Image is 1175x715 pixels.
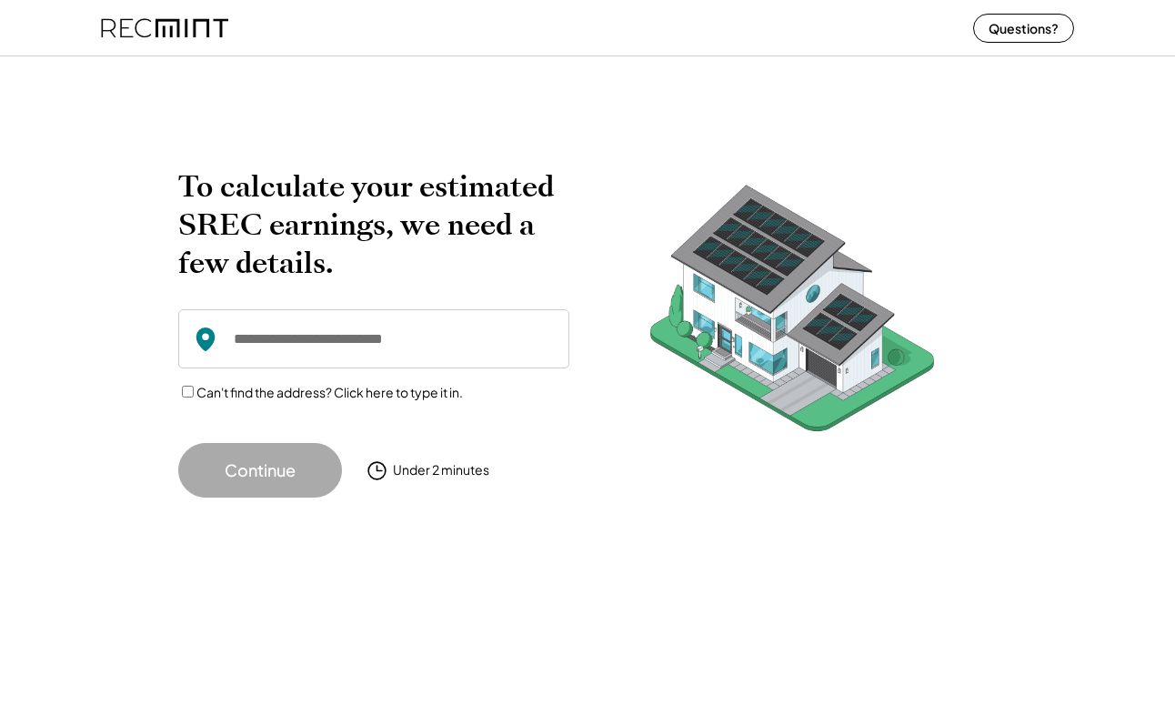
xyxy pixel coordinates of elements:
[178,443,342,498] button: Continue
[393,461,489,479] div: Under 2 minutes
[973,14,1074,43] button: Questions?
[196,384,463,400] label: Can't find the address? Click here to type it in.
[101,4,228,52] img: recmint-logotype%403x%20%281%29.jpeg
[178,167,569,282] h2: To calculate your estimated SREC earnings, we need a few details.
[615,167,969,459] img: RecMintArtboard%207.png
